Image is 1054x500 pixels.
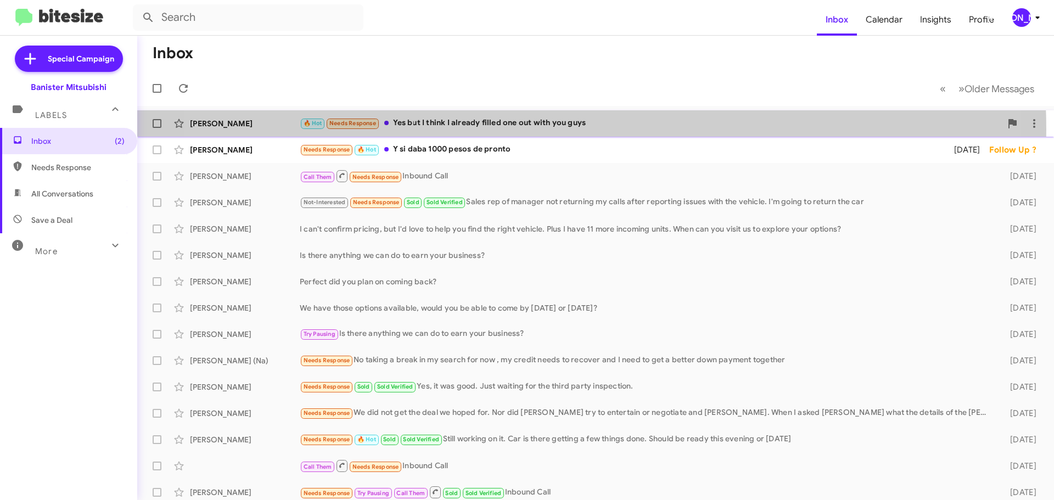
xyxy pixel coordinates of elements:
[300,117,1001,130] div: Yes but I think I already filled one out with you guys
[190,197,300,208] div: [PERSON_NAME]
[35,110,67,120] span: Labels
[403,436,439,443] span: Sold Verified
[31,162,125,173] span: Needs Response
[952,77,1041,100] button: Next
[383,436,396,443] span: Sold
[857,4,911,36] a: Calendar
[300,354,993,367] div: No taking a break in my search for now , my credit needs to recover and I need to get a better do...
[133,4,363,31] input: Search
[352,173,399,181] span: Needs Response
[357,383,370,390] span: Sold
[933,77,952,100] button: Previous
[304,383,350,390] span: Needs Response
[993,302,1045,313] div: [DATE]
[304,173,332,181] span: Call Them
[993,434,1045,445] div: [DATE]
[15,46,123,72] a: Special Campaign
[940,82,946,95] span: «
[304,199,346,206] span: Not-Interested
[965,83,1034,95] span: Older Messages
[300,196,993,209] div: Sales rep of manager not returning my calls after reporting issues with the vehicle. I'm going to...
[300,433,993,446] div: Still working on it. Car is there getting a few things done. Should be ready this evening or [DATE]
[31,215,72,226] span: Save a Deal
[190,434,300,445] div: [PERSON_NAME]
[300,485,993,499] div: Inbound Call
[445,490,458,497] span: Sold
[1012,8,1031,27] div: [PERSON_NAME]
[304,436,350,443] span: Needs Response
[190,329,300,340] div: [PERSON_NAME]
[300,223,993,234] div: I can't confirm pricing, but I'd love to help you find the right vehicle. Plus I have 11 more inc...
[993,223,1045,234] div: [DATE]
[352,463,399,470] span: Needs Response
[300,459,993,473] div: Inbound Call
[190,302,300,313] div: [PERSON_NAME]
[304,120,322,127] span: 🔥 Hot
[427,199,463,206] span: Sold Verified
[1003,8,1042,27] button: [PERSON_NAME]
[377,383,413,390] span: Sold Verified
[153,44,193,62] h1: Inbox
[190,355,300,366] div: [PERSON_NAME] (Na)
[190,408,300,419] div: [PERSON_NAME]
[31,82,106,93] div: Banister Mitsubishi
[190,144,300,155] div: [PERSON_NAME]
[304,409,350,417] span: Needs Response
[190,250,300,261] div: [PERSON_NAME]
[993,381,1045,392] div: [DATE]
[190,381,300,392] div: [PERSON_NAME]
[190,276,300,287] div: [PERSON_NAME]
[300,250,993,261] div: Is there anything we can do to earn your business?
[357,146,376,153] span: 🔥 Hot
[300,328,993,340] div: Is there anything we can do to earn your business?
[911,4,960,36] a: Insights
[940,144,989,155] div: [DATE]
[934,77,1041,100] nav: Page navigation example
[304,146,350,153] span: Needs Response
[300,407,993,419] div: We did not get the deal we hoped for. Nor did [PERSON_NAME] try to entertain or negotiate and [PE...
[993,250,1045,261] div: [DATE]
[993,276,1045,287] div: [DATE]
[300,380,993,393] div: Yes, it was good. Just waiting for the third party inspection.
[357,490,389,497] span: Try Pausing
[115,136,125,147] span: (2)
[817,4,857,36] a: Inbox
[304,490,350,497] span: Needs Response
[31,136,125,147] span: Inbox
[466,490,502,497] span: Sold Verified
[993,460,1045,471] div: [DATE]
[993,171,1045,182] div: [DATE]
[190,487,300,498] div: [PERSON_NAME]
[304,463,332,470] span: Call Them
[960,4,1003,36] a: Profile
[190,223,300,234] div: [PERSON_NAME]
[353,199,400,206] span: Needs Response
[48,53,114,64] span: Special Campaign
[396,490,425,497] span: Call Them
[300,302,993,313] div: We have those options available, would you be able to come by [DATE] or [DATE]?
[993,355,1045,366] div: [DATE]
[300,143,940,156] div: Y si daba 1000 pesos de pronto
[300,169,993,183] div: Inbound Call
[304,330,335,338] span: Try Pausing
[190,118,300,129] div: [PERSON_NAME]
[35,246,58,256] span: More
[357,436,376,443] span: 🔥 Hot
[304,357,350,364] span: Needs Response
[993,329,1045,340] div: [DATE]
[958,82,965,95] span: »
[407,199,419,206] span: Sold
[31,188,93,199] span: All Conversations
[190,171,300,182] div: [PERSON_NAME]
[989,144,1045,155] div: Follow Up ?
[329,120,376,127] span: Needs Response
[993,408,1045,419] div: [DATE]
[993,487,1045,498] div: [DATE]
[300,276,993,287] div: Perfect did you plan on coming back?
[993,197,1045,208] div: [DATE]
